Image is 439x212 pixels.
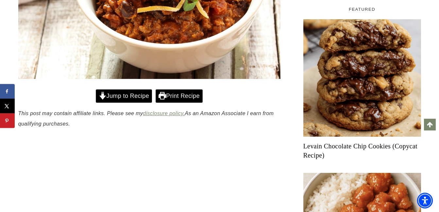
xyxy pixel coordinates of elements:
a: Print Recipe [156,89,203,103]
a: disclosure policy. [143,111,185,116]
a: Read More Levain Chocolate Chip Cookies (Copycat Recipe) [303,19,421,137]
a: Jump to Recipe [96,89,152,103]
em: This post may contain affiliate links. Please see my As an Amazon Associate I earn from qualifyin... [18,111,274,127]
h5: FEATURED [303,6,421,13]
div: Accessibility Menu [417,193,433,208]
a: Levain Chocolate Chip Cookies (Copycat Recipe) [303,142,421,160]
a: Scroll to top [424,119,436,130]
